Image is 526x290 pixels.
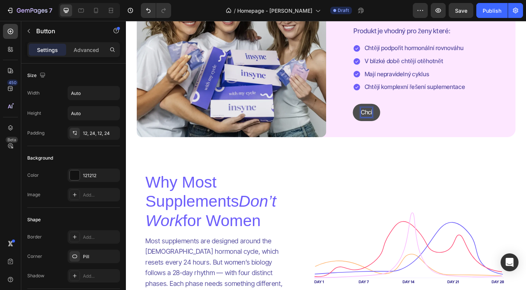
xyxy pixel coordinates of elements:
[36,27,100,36] p: Button
[83,234,118,241] div: Add...
[126,21,526,290] iframe: Design area
[6,137,18,143] div: Beta
[266,24,381,37] div: Rich Text Editor. Editing area: main
[483,7,501,15] div: Publish
[27,253,42,260] div: Corner
[266,68,381,81] div: Rich Text Editor. Editing area: main
[27,216,41,223] div: Shape
[7,80,18,86] div: 450
[3,3,56,18] button: 7
[27,90,40,96] div: Width
[27,130,44,136] div: Padding
[49,6,52,15] p: 7
[455,7,467,14] span: Save
[83,172,118,179] div: 121212
[338,7,349,14] span: Draft
[266,53,381,66] div: Rich Text Editor. Editing area: main
[83,192,118,198] div: Add...
[27,110,41,117] div: Height
[22,192,168,234] i: Don’t Work
[263,97,276,108] p: Chci
[476,3,508,18] button: Publish
[141,3,171,18] div: Undo/Redo
[27,191,40,198] div: Image
[266,38,381,52] div: Rich Text Editor. Editing area: main
[21,169,178,235] h2: Why Most Supplements for Women
[68,86,120,100] input: Auto
[501,253,519,271] div: Open Intercom Messenger
[27,172,39,179] div: Color
[267,40,380,50] p: V blízké době chtějí otěhotnět
[267,69,380,80] p: Chtějí komplexní řešení suplementace
[254,4,406,18] div: Rich Text Editor. Editing area: main
[237,7,312,15] span: Homepage - [PERSON_NAME]
[74,46,99,54] p: Advanced
[449,3,473,18] button: Save
[27,272,44,279] div: Shadow
[267,54,380,65] p: Mají nepravidelný cyklus
[267,25,380,36] p: Chtějí podpořit hormonální rovnováhu
[234,7,236,15] span: /
[254,93,285,112] button: <p>C</p>
[68,107,120,120] input: Auto
[83,130,118,137] div: 12, 24, 12, 24
[27,234,42,240] div: Border
[27,155,53,161] div: Background
[37,46,58,54] p: Settings
[83,253,118,260] div: Pill
[255,5,406,17] p: Produkt je vhodný pro ženy které:
[83,273,118,280] div: Add...
[27,71,47,81] div: Size
[263,97,276,108] div: Rich Text Editor. Editing area: main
